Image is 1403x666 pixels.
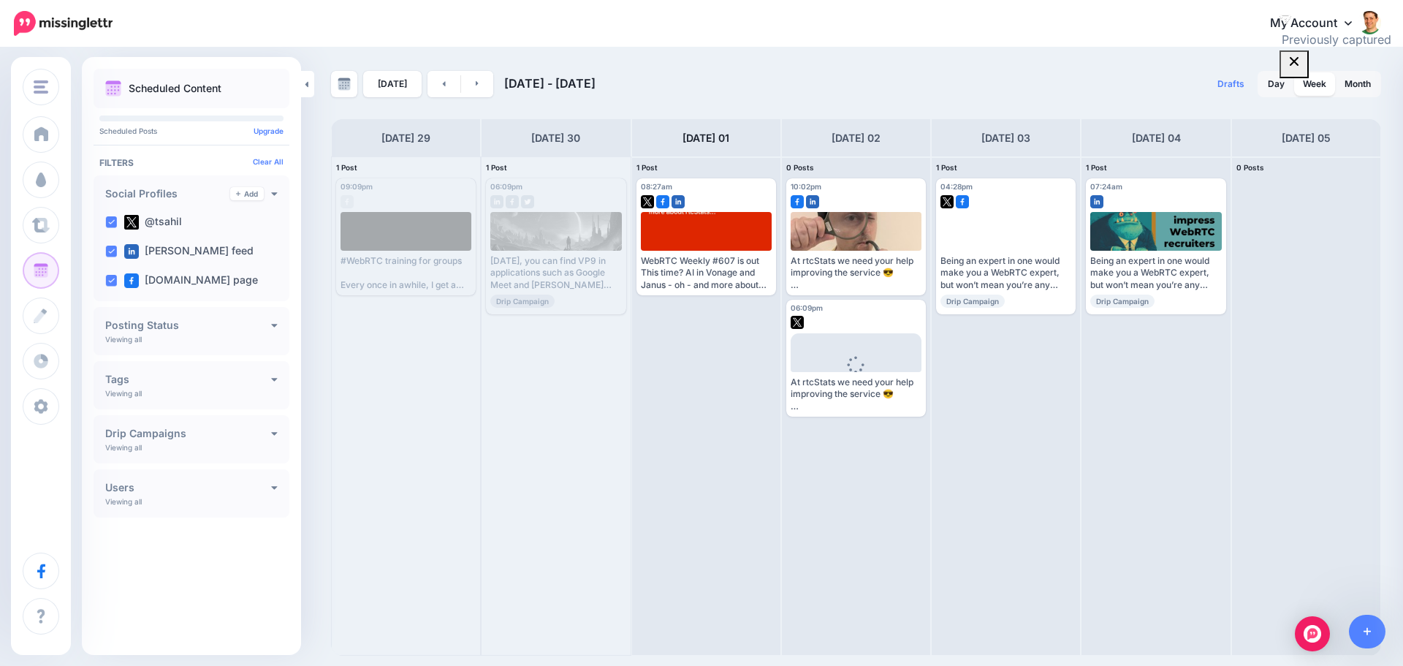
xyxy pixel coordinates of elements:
a: Week [1294,72,1335,96]
span: 1 Post [336,163,357,172]
a: Upgrade [254,126,284,135]
span: [DATE] - [DATE] [504,76,596,91]
img: linkedin-square.png [1090,195,1103,208]
img: linkedin-square.png [124,244,139,259]
div: Being an expert in one would make you a WebRTC expert, but won’t mean you’re any good at the othe... [1090,255,1221,291]
div: Open Intercom Messenger [1295,616,1330,651]
span: 1 Post [1086,163,1107,172]
a: Month [1336,72,1380,96]
label: @tsahil [124,215,182,230]
span: 06:09pm [791,303,823,312]
img: facebook-square.png [791,195,804,208]
h4: Filters [99,157,284,168]
span: 08:27am [641,182,672,191]
div: Loading [836,356,876,394]
p: Viewing all [105,497,142,506]
img: facebook-square.png [124,273,139,288]
img: twitter-square.png [791,316,804,329]
p: Viewing all [105,389,142,398]
img: linkedin-square.png [806,195,819,208]
img: linkedin-square.png [672,195,685,208]
h4: Drip Campaigns [105,428,271,439]
span: Drip Campaign [490,295,555,308]
span: 04:28pm [940,182,973,191]
h4: Social Profiles [105,189,230,199]
span: Drip Campaign [1090,295,1155,308]
h4: [DATE] 04 [1132,129,1181,147]
h4: Tags [105,374,271,385]
a: Day [1259,72,1293,96]
span: 07:24am [1090,182,1122,191]
img: Missinglettr [14,11,113,36]
a: Drafts [1209,71,1253,97]
span: 1 Post [636,163,658,172]
div: WebRTC Weekly #607 is out This time? AI in Vonage and Janus - oh - and more about rtcStats... [UR... [641,255,772,291]
div: At rtcStats we need your help improving the service 😎 👉 Got an challenging webrtc issue? 👉 Want u... [791,376,921,412]
img: facebook-grey-square.png [506,195,519,208]
img: calendar.png [105,80,121,97]
h4: [DATE] 03 [981,129,1030,147]
img: twitter-square.png [940,195,954,208]
label: [DOMAIN_NAME] page [124,273,258,288]
div: At rtcStats we need your help improving the service 😎 👉 Got an interesting/challenging webrtc-int... [791,255,921,291]
span: 0 Posts [786,163,814,172]
h4: Posting Status [105,320,271,330]
p: Viewing all [105,443,142,452]
img: menu.png [34,80,48,94]
img: twitter-square.png [124,215,139,230]
a: Add [230,187,264,200]
img: facebook-square.png [656,195,669,208]
label: [PERSON_NAME] feed [124,244,254,259]
img: facebook-grey-square.png [341,195,354,208]
a: Clear All [253,157,284,166]
span: 09:09pm [341,182,373,191]
a: [DATE] [363,71,422,97]
span: Drafts [1217,80,1244,88]
h4: Users [105,483,271,493]
span: 1 Post [936,163,957,172]
span: 10:02pm [791,182,821,191]
span: Drip Campaign [940,295,1005,308]
span: 1 Post [486,163,507,172]
p: Viewing all [105,335,142,344]
h4: [DATE] 01 [683,129,729,147]
a: My Account [1255,6,1381,42]
h4: [DATE] 02 [832,129,881,147]
h4: [DATE] 29 [381,129,430,147]
div: #WebRTC training for groups Every once in awhile, I get a company who is looking to upskill their... [341,255,471,291]
p: Scheduled Content [129,83,221,94]
h4: [DATE] 30 [531,129,580,147]
span: 0 Posts [1236,163,1264,172]
img: facebook-square.png [956,195,969,208]
img: calendar-grey-darker.png [338,77,351,91]
img: twitter-grey-square.png [521,195,534,208]
h4: [DATE] 05 [1282,129,1331,147]
div: [DATE], you can find VP9 in applications such as Google Meet and [PERSON_NAME] Meet among many ot... [490,255,621,291]
img: linkedin-grey-square.png [490,195,503,208]
div: Being an expert in one would make you a WebRTC expert, but won’t mean you’re any good at the othe... [940,255,1071,291]
p: Scheduled Posts [99,127,284,135]
span: 06:09pm [490,182,522,191]
img: twitter-square.png [641,195,654,208]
